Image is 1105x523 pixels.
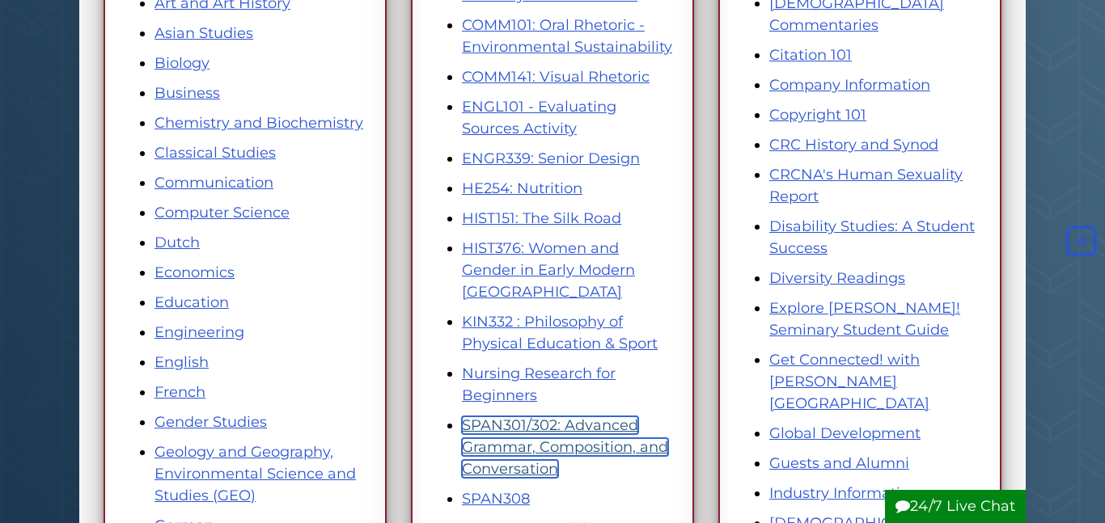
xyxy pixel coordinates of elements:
[155,144,276,162] a: Classical Studies
[155,114,363,132] a: Chemistry and Biochemistry
[769,46,852,64] a: Citation 101
[462,239,635,301] a: HIST376: Women and Gender in Early Modern [GEOGRAPHIC_DATA]
[769,217,975,257] a: Disability Studies: A Student Success
[769,484,919,502] a: Industry Information
[769,424,921,442] a: Global Development
[462,179,582,197] a: HE254: Nutrition
[155,84,220,102] a: Business
[769,76,930,94] a: Company Information
[155,413,267,431] a: Gender Studies
[155,383,205,401] a: French
[769,269,905,287] a: Diversity Readings
[155,264,235,281] a: Economics
[462,365,616,404] a: Nursing Research for Beginners
[462,313,658,352] a: KIN332 : Philosophy of Physical Education & Sport
[769,166,963,205] a: CRCNA's Human Sexuality Report
[155,293,229,311] a: Education
[155,54,210,72] a: Biology
[769,454,909,472] a: Guests and Alumni
[155,24,253,42] a: Asian Studies
[462,98,616,137] a: ENGL101 - Evaluating Sources Activity
[155,234,200,251] a: Dutch
[769,351,929,412] a: Get Connected! with [PERSON_NAME][GEOGRAPHIC_DATA]
[155,443,356,504] a: Geology and Geography, Environmental Science and Studies (GEO)
[155,323,244,341] a: Engineering
[155,174,273,192] a: Communication
[155,204,290,221] a: Computer Science
[885,490,1026,523] button: 24/7 Live Chat
[769,106,866,124] a: Copyright 101
[462,416,668,478] a: SPAN301/302: Advanced Grammar, Composition, and Conversation
[1062,232,1101,250] a: Back to Top
[462,150,640,167] a: ENGR339: Senior Design
[462,68,650,86] a: COMM141: Visual Rhetoric
[769,136,938,154] a: CRC History and Synod
[462,490,530,508] a: SPAN308
[462,209,621,227] a: HIST151: The Silk Road
[155,353,209,371] a: English
[769,299,960,339] a: Explore [PERSON_NAME]! Seminary Student Guide
[462,16,672,56] a: COMM101: Oral Rhetoric - Environmental Sustainability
